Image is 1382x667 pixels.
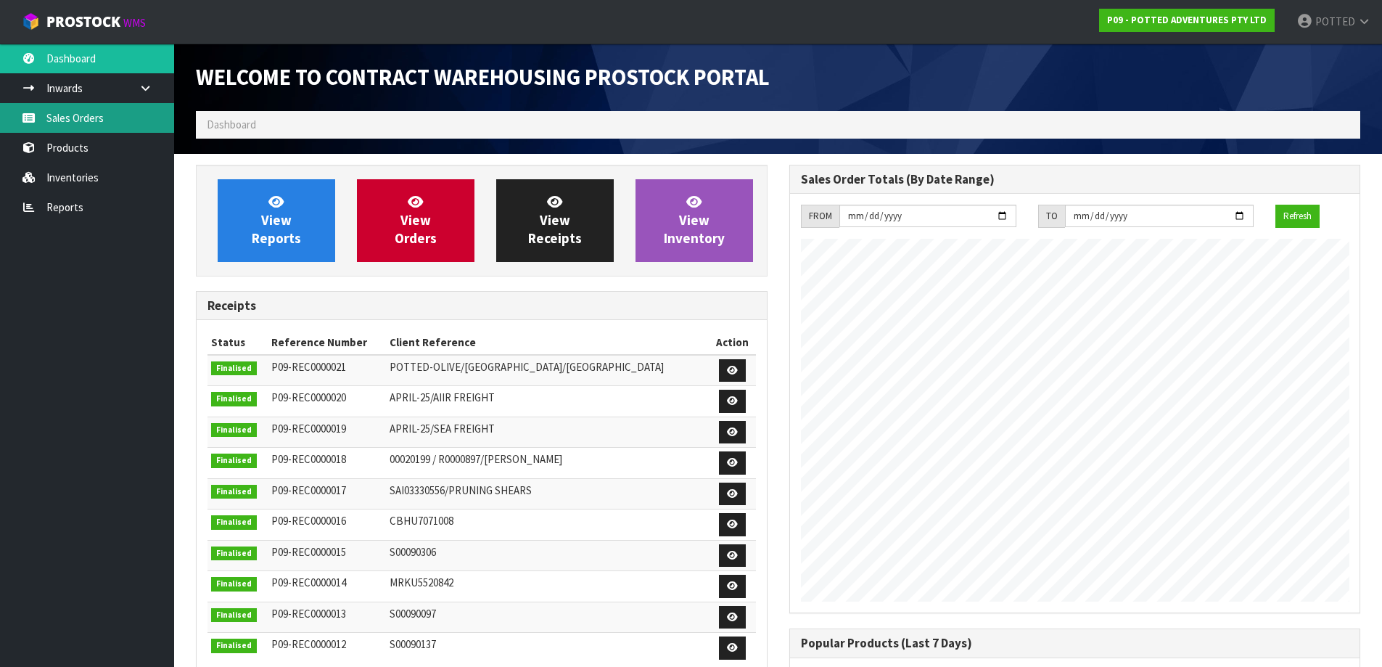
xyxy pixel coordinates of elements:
[709,331,755,354] th: Action
[1038,205,1065,228] div: TO
[801,205,839,228] div: FROM
[211,577,257,592] span: Finalised
[271,607,346,621] span: P09-REC0000013
[211,608,257,623] span: Finalised
[1275,205,1320,228] button: Refresh
[196,63,770,91] span: Welcome to Contract Warehousing ProStock Portal
[252,193,301,247] span: View Reports
[390,452,562,466] span: 00020199 / R0000897/[PERSON_NAME]
[211,423,257,438] span: Finalised
[390,607,436,621] span: S00090097
[271,514,346,528] span: P09-REC0000016
[1107,14,1267,26] strong: P09 - POTTED ADVENTURES PTY LTD
[390,422,495,435] span: APRIL-25/SEA FREIGHT
[390,360,664,374] span: POTTED-OLIVE/[GEOGRAPHIC_DATA]/[GEOGRAPHIC_DATA]
[390,637,436,651] span: S00090137
[211,639,257,653] span: Finalised
[1315,15,1355,28] span: POTTED
[123,16,146,30] small: WMS
[211,361,257,376] span: Finalised
[207,299,756,313] h3: Receipts
[271,637,346,651] span: P09-REC0000012
[271,545,346,559] span: P09-REC0000015
[207,331,268,354] th: Status
[211,515,257,530] span: Finalised
[801,637,1349,650] h3: Popular Products (Last 7 Days)
[386,331,709,354] th: Client Reference
[211,547,257,561] span: Finalised
[271,483,346,497] span: P09-REC0000017
[211,392,257,406] span: Finalised
[46,12,120,31] span: ProStock
[268,331,386,354] th: Reference Number
[390,545,436,559] span: S00090306
[390,514,453,528] span: CBHU7071008
[390,576,453,589] span: MRKU5520842
[395,193,437,247] span: View Orders
[22,12,40,30] img: cube-alt.png
[636,179,753,262] a: ViewInventory
[271,360,346,374] span: P09-REC0000021
[207,118,256,131] span: Dashboard
[390,483,532,497] span: SAI03330556/PRUNING SHEARS
[390,390,495,404] span: APRIL-25/AIIR FREIGHT
[218,179,335,262] a: ViewReports
[271,390,346,404] span: P09-REC0000020
[271,422,346,435] span: P09-REC0000019
[211,485,257,499] span: Finalised
[271,576,346,589] span: P09-REC0000014
[211,454,257,468] span: Finalised
[801,173,1349,187] h3: Sales Order Totals (By Date Range)
[664,193,725,247] span: View Inventory
[271,452,346,466] span: P09-REC0000018
[357,179,474,262] a: ViewOrders
[528,193,582,247] span: View Receipts
[496,179,614,262] a: ViewReceipts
